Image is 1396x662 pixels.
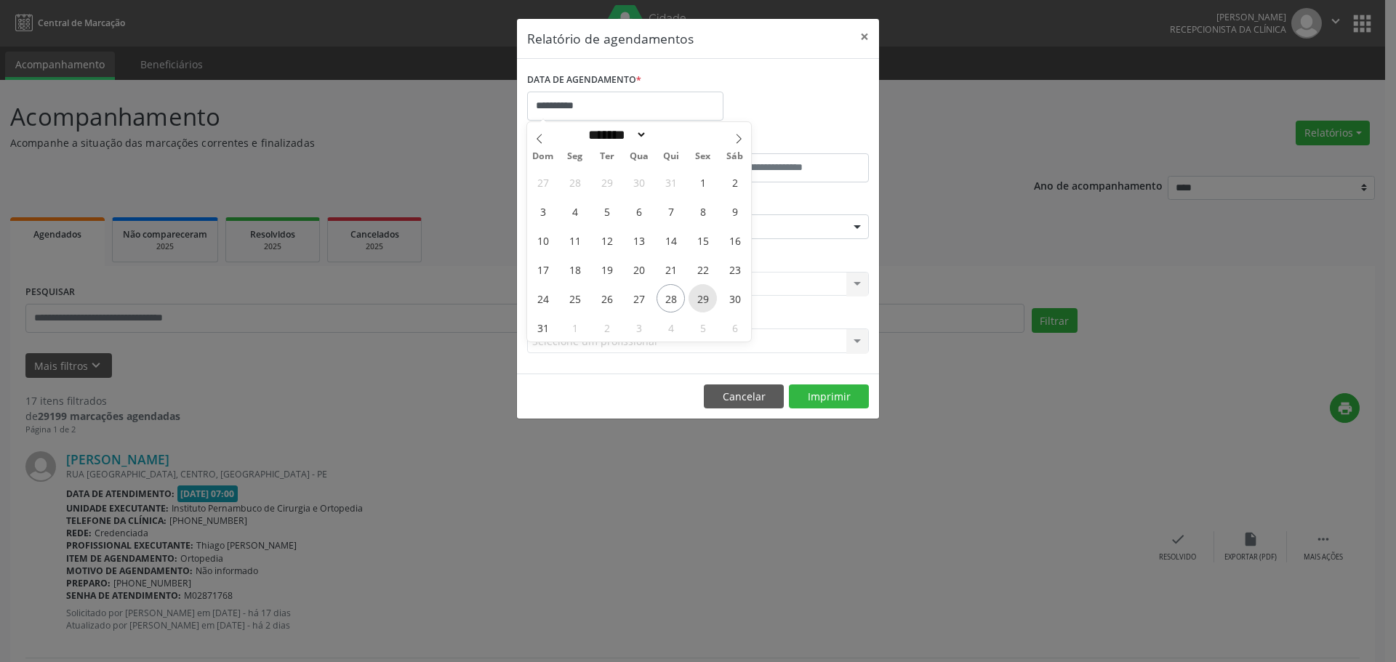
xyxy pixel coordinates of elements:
[593,255,621,283] span: Agosto 19, 2025
[527,29,694,48] h5: Relatório de agendamentos
[527,69,641,92] label: DATA DE AGENDAMENTO
[561,197,589,225] span: Agosto 4, 2025
[625,168,653,196] span: Julho 30, 2025
[561,226,589,254] span: Agosto 11, 2025
[561,255,589,283] span: Agosto 18, 2025
[719,152,751,161] span: Sáb
[702,131,869,153] label: ATÉ
[850,19,879,55] button: Close
[721,313,749,342] span: Setembro 6, 2025
[657,168,685,196] span: Julho 31, 2025
[721,168,749,196] span: Agosto 2, 2025
[657,284,685,312] span: Agosto 28, 2025
[689,284,717,312] span: Agosto 29, 2025
[529,168,557,196] span: Julho 27, 2025
[704,384,784,409] button: Cancelar
[647,127,695,142] input: Year
[689,255,717,283] span: Agosto 22, 2025
[559,152,591,161] span: Seg
[625,313,653,342] span: Setembro 3, 2025
[689,197,717,225] span: Agosto 8, 2025
[527,152,559,161] span: Dom
[625,226,653,254] span: Agosto 13, 2025
[593,284,621,312] span: Agosto 26, 2025
[561,168,589,196] span: Julho 28, 2025
[657,313,685,342] span: Setembro 4, 2025
[657,226,685,254] span: Agosto 14, 2025
[561,284,589,312] span: Agosto 25, 2025
[593,168,621,196] span: Julho 29, 2025
[687,152,719,161] span: Sex
[529,313,557,342] span: Agosto 31, 2025
[689,226,717,254] span: Agosto 15, 2025
[529,226,557,254] span: Agosto 10, 2025
[593,226,621,254] span: Agosto 12, 2025
[529,284,557,312] span: Agosto 24, 2025
[625,284,653,312] span: Agosto 27, 2025
[623,152,655,161] span: Qua
[721,255,749,283] span: Agosto 23, 2025
[721,226,749,254] span: Agosto 16, 2025
[529,197,557,225] span: Agosto 3, 2025
[583,127,647,142] select: Month
[789,384,869,409] button: Imprimir
[689,168,717,196] span: Agosto 1, 2025
[721,284,749,312] span: Agosto 30, 2025
[689,313,717,342] span: Setembro 5, 2025
[561,313,589,342] span: Setembro 1, 2025
[625,255,653,283] span: Agosto 20, 2025
[591,152,623,161] span: Ter
[529,255,557,283] span: Agosto 17, 2025
[657,197,685,225] span: Agosto 7, 2025
[657,255,685,283] span: Agosto 21, 2025
[593,313,621,342] span: Setembro 2, 2025
[593,197,621,225] span: Agosto 5, 2025
[655,152,687,161] span: Qui
[625,197,653,225] span: Agosto 6, 2025
[721,197,749,225] span: Agosto 9, 2025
